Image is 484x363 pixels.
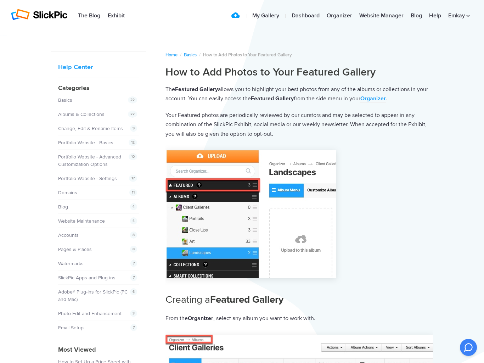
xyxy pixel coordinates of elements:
a: Photo Edit and Enhancement [58,311,122,317]
strong: Organizer [188,315,213,322]
h1: How to Add Photos to Your Featured Gallery [165,66,433,79]
a: SlickPic Apps and Plug-ins [58,275,116,281]
a: Change, Edit & Rename Items [58,125,123,132]
span: 10 [129,153,137,160]
strong: Featured Gallery [251,95,294,102]
p: The allows you to highlight your best photos from any of the albums or collections in your accoun... [165,85,433,104]
h4: Categories [58,83,139,93]
a: Website Maintenance [58,218,105,224]
span: 3 [130,310,137,317]
h2: Creating a [165,293,433,307]
h4: Most Viewed [58,345,139,354]
a: Albums & Collections [58,111,105,117]
a: Pages & Places [58,246,92,252]
a: Portfolio Website - Settings [58,175,117,181]
a: Accounts [58,232,79,238]
a: Portfolio Website - Basics [58,140,113,146]
p: From the , select any album you want to work with. [165,314,433,323]
span: / [199,52,201,58]
a: Domains [58,190,77,196]
span: 8 [130,231,137,239]
a: Organizer [360,95,386,103]
span: 8 [130,246,137,253]
span: 12 [129,139,137,146]
span: How to Add Photos to Your Featured Gallery [203,52,292,58]
a: Blog [58,204,68,210]
a: Help Center [58,63,93,71]
a: Adobe® Plug-Ins for SlickPic (PC and Mac) [58,289,128,302]
span: 22 [128,96,137,104]
span: 22 [128,111,137,118]
span: 7 [130,324,137,331]
span: 9 [130,125,137,132]
span: 17 [129,175,137,182]
a: Home [165,52,178,58]
a: Basics [58,97,72,103]
span: 7 [130,274,137,281]
span: 6 [130,288,137,295]
a: Watermarks [58,261,84,267]
span: 4 [130,217,137,224]
a: Email Setup [58,325,84,331]
a: Basics [184,52,197,58]
span: 11 [129,189,137,196]
strong: Featured Gallery [210,294,283,306]
a: Portfolio Website - Advanced Customization Options [58,154,121,167]
span: 4 [130,203,137,210]
span: / [180,52,181,58]
p: Your Featured photos are periodically reviewed by our curators and may be selected to appear in a... [165,111,433,139]
strong: Featured Gallery [175,86,218,93]
strong: Organizer [360,95,386,102]
span: 7 [130,260,137,267]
